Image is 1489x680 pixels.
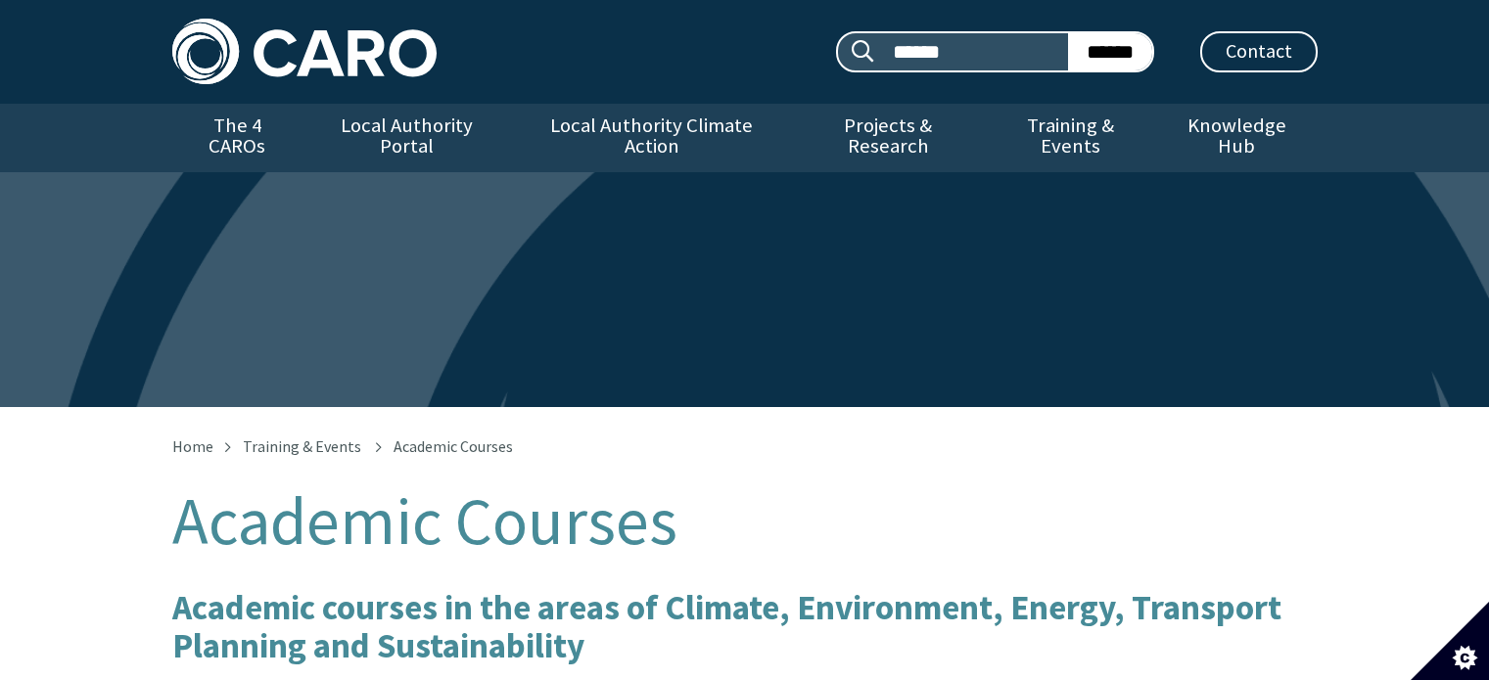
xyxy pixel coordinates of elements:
b: Academic courses in the areas of Climate, Environment, Energy, Transport Planning and Sustainability [172,585,1281,667]
span: Academic Courses [394,436,513,456]
img: Caro logo [172,19,437,84]
h1: Academic Courses [172,485,1318,558]
a: Projects & Research [791,104,985,172]
a: Contact [1200,31,1318,72]
a: Local Authority Climate Action [512,104,791,172]
a: Local Authority Portal [302,104,512,172]
a: Knowledge Hub [1156,104,1317,172]
button: Set cookie preferences [1411,602,1489,680]
a: The 4 CAROs [172,104,302,172]
a: Home [172,436,213,456]
a: Training & Events [243,436,361,456]
a: Training & Events [985,104,1156,172]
